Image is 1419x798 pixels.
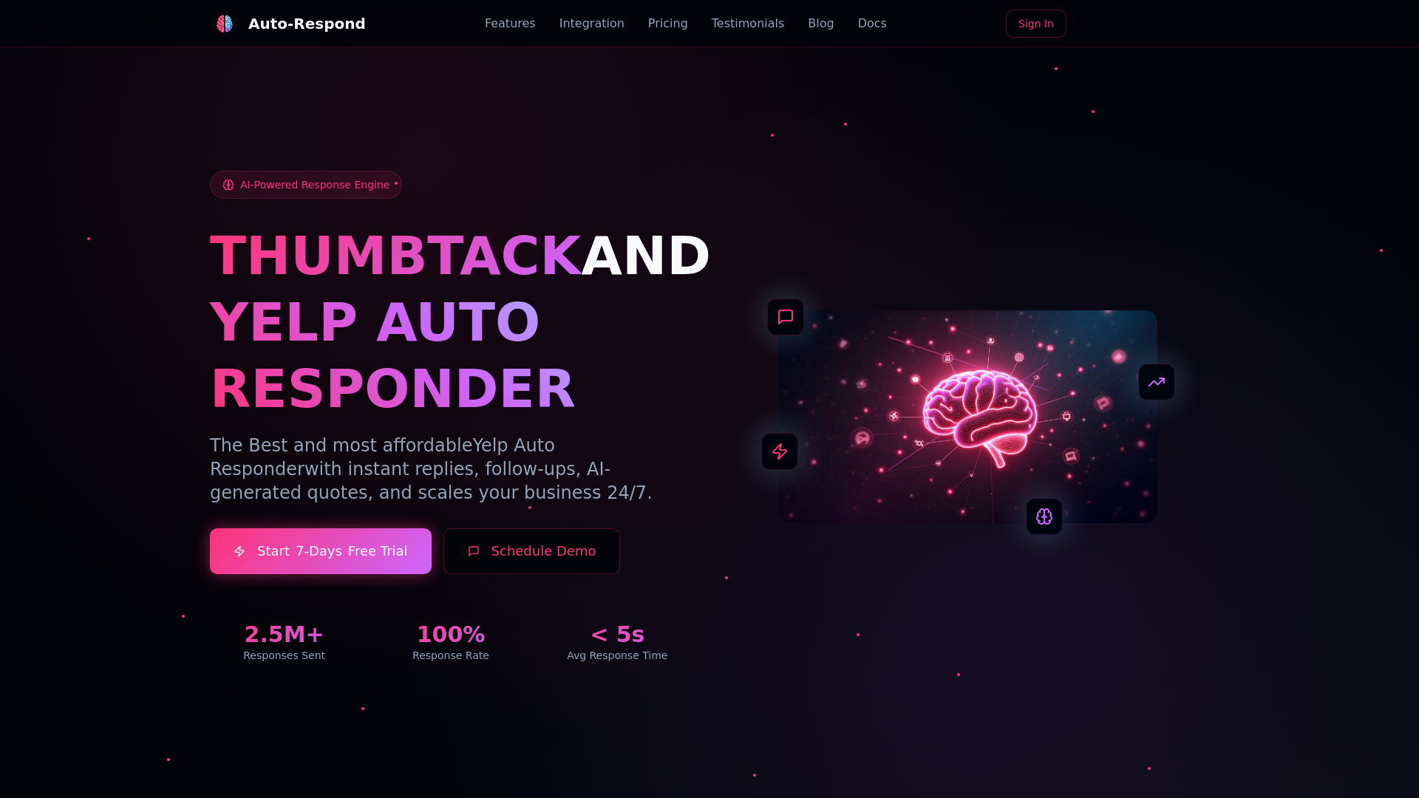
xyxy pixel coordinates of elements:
[581,225,711,287] span: AND
[240,177,389,192] span: AI-Powered Response Engine
[376,621,525,648] div: 100%
[210,289,692,422] h1: YELP AUTO RESPONDER
[1071,8,1216,41] iframe: Sign in with Google Button
[779,310,1157,523] img: AI Neural Network Brain
[376,648,525,663] div: Response Rate
[443,528,621,574] button: Schedule Demo
[248,13,366,34] div: Auto-Respond
[858,15,887,33] a: Docs
[1006,10,1066,38] a: Sign In
[296,541,342,562] span: 7-Days
[216,15,234,33] img: Auto-Respond Logo
[210,225,581,287] span: THUMBTACK
[648,15,688,33] a: Pricing
[210,648,358,663] div: Responses Sent
[559,15,625,33] a: Integration
[210,434,692,505] p: The Best and most affordable with instant replies, follow-ups, AI-generated quotes, and scales yo...
[210,528,432,574] a: Start7-DaysFree Trial
[712,15,785,33] a: Testimonials
[808,15,834,33] a: Blog
[210,9,366,38] a: Auto-Respond LogoAuto-Respond
[543,648,692,663] div: Avg Response Time
[210,435,555,480] span: Yelp Auto Responder
[210,621,358,648] div: 2.5M+
[485,15,536,33] a: Features
[543,621,692,648] div: < 5s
